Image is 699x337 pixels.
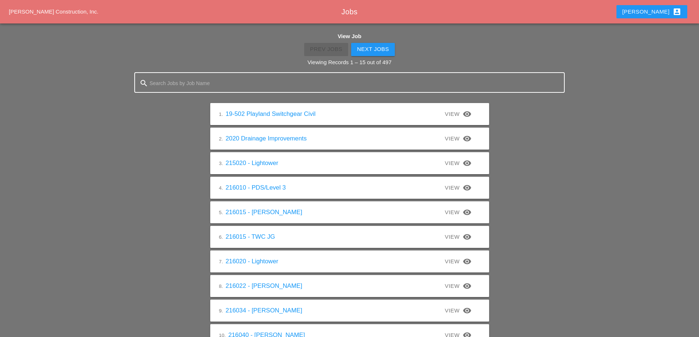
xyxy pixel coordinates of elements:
a: 3.215020 - Lightower [219,160,278,166]
button: [PERSON_NAME] [616,5,687,18]
a: 6.216015 - TWC JGView [210,226,489,248]
a: 8.216022 - [PERSON_NAME]View [210,275,489,297]
div: Next Jobs [357,45,389,54]
a: [PERSON_NAME] Construction, Inc. [9,8,98,15]
small: 6. [219,234,223,240]
a: 5.216015 - [PERSON_NAME] [219,209,302,216]
a: 2.2020 Drainage ImprovementsView [210,128,489,150]
i: visibility [463,183,472,192]
div: View [445,110,471,118]
div: View [445,282,471,290]
a: View [439,304,477,317]
i: visibility [463,232,472,241]
a: 6.216015 - TWC JG [219,233,275,240]
i: visibility [463,110,472,118]
small: 9. [219,308,223,314]
a: 3.215020 - LightowerView [210,152,489,174]
a: View [439,279,477,293]
a: View [439,157,477,170]
a: View [439,255,477,268]
i: visibility [463,306,472,315]
div: View [445,306,471,315]
small: 5. [219,210,223,215]
a: View [439,206,477,219]
small: 1. [219,111,223,117]
a: View [439,181,477,194]
small: 2. [219,136,223,142]
button: Next Jobs [351,43,395,56]
span: Jobs [342,8,358,16]
small: 7. [219,259,223,264]
div: View [445,232,471,241]
div: View [445,134,471,143]
div: View [445,183,471,192]
small: 3. [219,161,223,166]
div: View [445,159,471,168]
i: search [139,79,148,88]
i: visibility [463,257,472,266]
i: account_box [673,7,681,16]
input: Search Jobs by Job Name [150,77,550,89]
i: visibility [463,134,472,143]
a: 8.216022 - [PERSON_NAME] [219,282,302,289]
a: 9.216034 - [PERSON_NAME]View [210,300,489,322]
a: View [439,230,477,243]
a: 1.19-502 Playland Switchgear Civil [219,110,316,117]
a: View [439,107,477,121]
a: 7.216020 - LightowerView [210,250,489,272]
a: 9.216034 - [PERSON_NAME] [219,307,302,314]
i: visibility [463,159,472,168]
i: visibility [463,208,472,217]
a: View [439,132,477,145]
a: 2.2020 Drainage Improvements [219,135,307,142]
small: 8. [219,283,223,289]
div: View [445,257,471,266]
div: View [445,208,471,217]
i: visibility [463,282,472,290]
a: 4.216010 - PDS/Level 3View [210,177,489,199]
small: 4. [219,185,223,191]
a: 1.19-502 Playland Switchgear CivilView [210,103,489,125]
div: [PERSON_NAME] [622,7,681,16]
a: 7.216020 - Lightower [219,258,278,265]
a: 5.216015 - [PERSON_NAME]View [210,201,489,223]
a: 4.216010 - PDS/Level 3 [219,184,286,191]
